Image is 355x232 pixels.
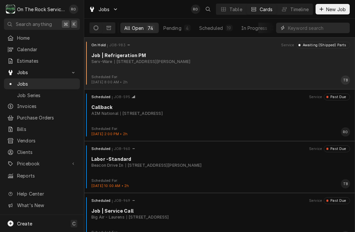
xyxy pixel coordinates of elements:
div: Past Due [328,146,346,152]
a: Bills [4,124,80,135]
div: Object Subtext [91,214,350,220]
div: Card Header [87,42,352,48]
div: Pending [163,25,181,32]
span: Reports [17,172,77,179]
a: Home [4,32,80,43]
div: Card Body [87,207,352,220]
div: Object Extra Context Footer Label [91,178,129,183]
span: Invoices [17,103,77,110]
div: Object Extra Context Footer Value [91,183,129,189]
div: Card Footer Primary Content [341,75,350,85]
div: Object Subtext Primary [91,111,118,116]
span: New Job [325,6,347,13]
div: Job Card: JOB-960 [84,141,355,193]
button: New Job [316,4,350,14]
div: TB [341,179,350,188]
span: Create [17,221,32,226]
div: Todd Brady's Avatar [341,179,350,188]
div: Object State [91,198,112,203]
div: TB [341,75,350,85]
span: Calendar [17,46,77,53]
div: Object Subtext Secondary [120,111,163,116]
div: Card Footer Extra Context [91,126,128,137]
div: All Open [124,25,144,32]
div: Card Header Secondary Content [309,145,350,152]
span: Bills [17,126,77,133]
div: Timeline [290,6,309,13]
span: [DATE] 10:00 AM • 2h [91,184,129,188]
span: Jobs [17,80,77,87]
a: Estimates [4,55,80,66]
span: C [72,220,76,227]
div: Card Footer Primary Content [341,127,350,137]
div: Card Footer [87,74,352,85]
div: Object Subtext [91,59,350,65]
div: Object Status [324,94,350,100]
div: Object Extra Context Footer Value [91,80,128,85]
div: RO [69,5,78,14]
div: Card Header Secondary Content [281,42,350,48]
span: Purchase Orders [17,114,77,121]
div: Table [229,6,242,13]
div: Object Extra Context Footer Label [91,74,128,80]
div: On The Rock Services [17,6,65,13]
span: Job Series [17,92,77,99]
div: In Progress [241,25,268,32]
div: Card Header Primary Content [91,94,135,100]
div: Job Card: JOB-595 [84,89,355,141]
div: 74 [148,25,153,32]
div: Todd Brady's Avatar [341,75,350,85]
div: Object Status [324,197,350,204]
span: [DATE] 8:00 AM • 2h [91,80,128,84]
div: Object Subtext Primary [91,214,125,220]
div: Object Extra Context Header [309,95,322,100]
div: Object State [91,95,112,100]
div: Object Extra Context Header [309,198,322,203]
span: Jobs [17,69,67,76]
div: Rich Ortega's Avatar [341,127,350,137]
div: Object Title [91,156,350,162]
div: Object State [91,146,112,152]
span: What's New [17,202,76,209]
span: [DATE] 2:00 PM • 2h [91,132,128,136]
div: Object Title [91,207,350,214]
div: Card Header Primary Content [91,197,135,204]
a: Go to Jobs [4,67,80,78]
a: Reports [4,170,80,181]
div: Card Header Secondary Content [309,94,350,100]
div: Card Header Primary Content [91,145,135,152]
div: Object Title [91,52,350,59]
div: Rich Ortega's Avatar [69,5,78,14]
div: Card Header [87,94,352,100]
div: Card Footer Primary Content [341,179,350,188]
span: Pricebook [17,160,67,167]
div: Card Header Primary Content [91,42,131,48]
div: On The Rock Services's Avatar [6,5,15,14]
button: Open search [203,4,213,14]
div: Object Subtext Secondary [114,59,191,65]
div: Object ID [109,43,126,48]
div: Object Extra Context Footer Value [91,132,128,137]
div: Object Extra Context Header [309,146,322,152]
div: Object Subtext Secondary [127,214,169,220]
span: Clients [17,149,77,156]
div: Object Subtext [91,111,350,116]
div: Object Extra Context Header [281,43,294,48]
div: O [6,5,15,14]
div: Scheduled [199,25,223,32]
div: Object ID [114,146,130,152]
div: Awaiting (Shipped) Parts [300,43,346,48]
div: Card Footer [87,178,352,189]
div: Past Due [328,95,346,100]
div: RO [191,5,200,14]
div: Card Body [87,104,352,116]
div: Cards [260,6,273,13]
a: Go to Pricebook [4,158,80,169]
div: Object Status [296,42,350,48]
div: Card Footer Extra Context [91,178,129,189]
div: Object Title [91,104,350,111]
div: 2 [271,25,275,32]
div: Object State [91,43,107,48]
div: Card Footer Extra Context [91,74,128,85]
a: Go to Jobs [86,4,121,15]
